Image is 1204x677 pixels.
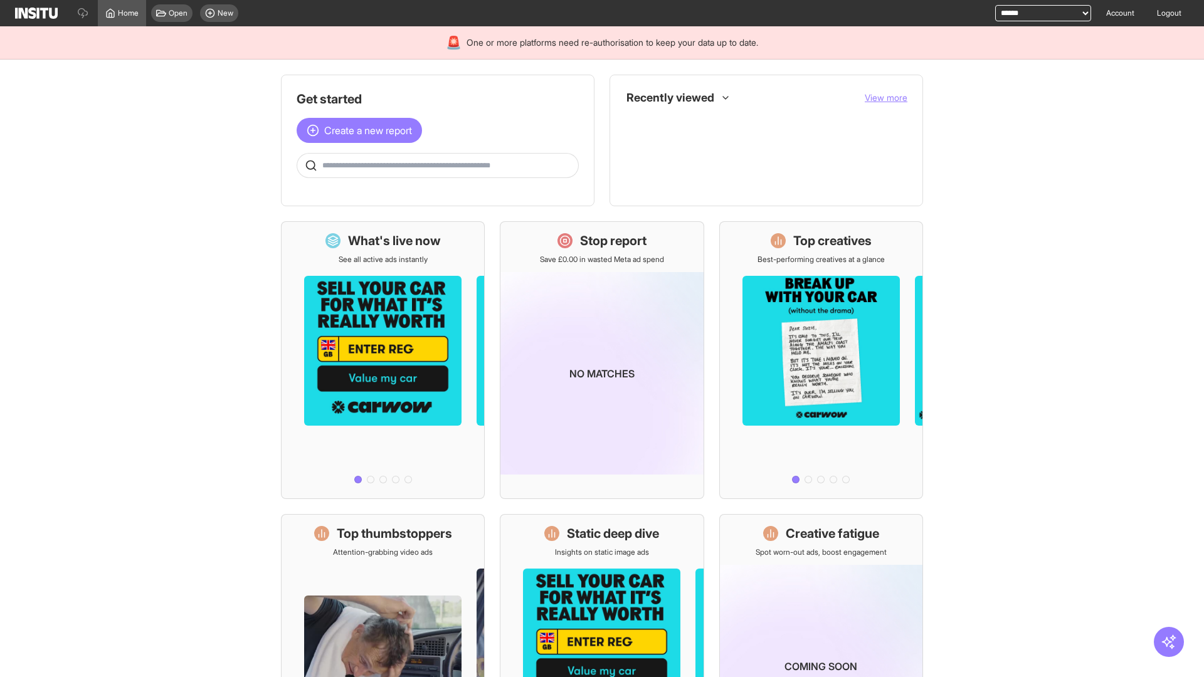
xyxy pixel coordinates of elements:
[333,547,433,557] p: Attention-grabbing video ads
[281,221,485,499] a: What's live nowSee all active ads instantly
[218,8,233,18] span: New
[555,547,649,557] p: Insights on static image ads
[569,366,635,381] p: No matches
[793,232,872,249] h1: Top creatives
[348,232,441,249] h1: What's live now
[446,34,462,51] div: 🚨
[567,525,659,542] h1: Static deep dive
[500,221,704,499] a: Stop reportSave £0.00 in wasted Meta ad spendNo matches
[15,8,58,19] img: Logo
[467,36,758,49] span: One or more platforms need re-authorisation to keep your data up to date.
[169,8,187,18] span: Open
[865,92,907,104] button: View more
[865,92,907,103] span: View more
[580,232,647,249] h1: Stop report
[337,525,452,542] h1: Top thumbstoppers
[324,123,412,138] span: Create a new report
[719,221,923,499] a: Top creativesBest-performing creatives at a glance
[758,255,885,265] p: Best-performing creatives at a glance
[118,8,139,18] span: Home
[339,255,428,265] p: See all active ads instantly
[540,255,664,265] p: Save £0.00 in wasted Meta ad spend
[297,90,579,108] h1: Get started
[500,272,703,475] img: coming-soon-gradient_kfitwp.png
[297,118,422,143] button: Create a new report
